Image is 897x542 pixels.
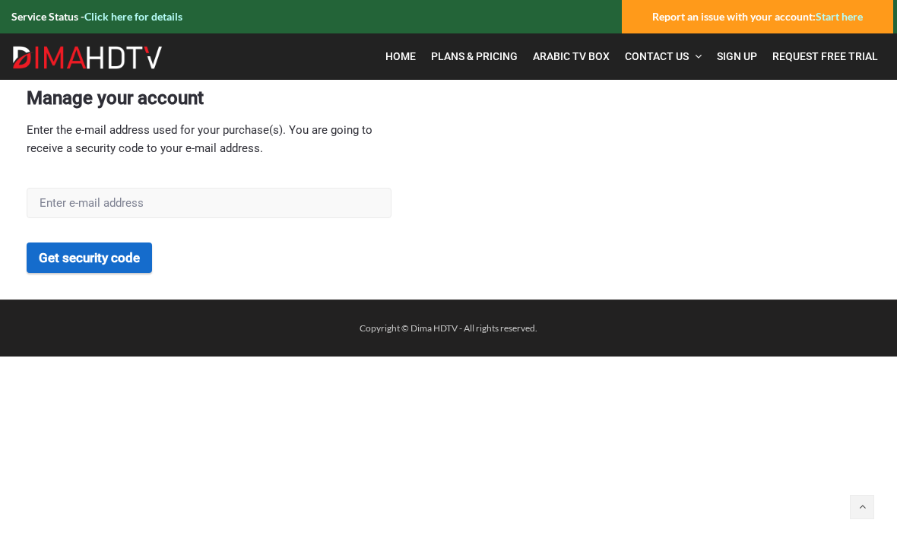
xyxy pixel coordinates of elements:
a: Sign Up [709,41,765,72]
a: Back to top [850,495,874,519]
a: Contact Us [617,41,709,72]
a: Arabic TV Box [525,41,617,72]
a: Request Free Trial [765,41,886,72]
button: Get security code [27,242,152,273]
span: Contact Us [625,50,689,62]
strong: Report an issue with your account: [652,10,863,23]
a: Home [378,41,423,72]
a: Plans & Pricing [423,41,525,72]
span: Sign Up [717,50,757,62]
input: Enter e-mail address [27,188,391,218]
div: Enter the e-mail address used for your purchase(s). You are going to receive a security code to y... [27,121,391,157]
a: Start here [816,10,863,23]
a: Click here for details [84,10,182,23]
strong: Service Status - [11,10,182,23]
div: Manage your account [27,87,391,109]
span: Arabic TV Box [533,50,610,62]
span: Request Free Trial [772,50,878,62]
span: Plans & Pricing [431,50,518,62]
img: Dima HDTV [11,46,163,70]
div: Copyright © Dima HDTV - All rights reserved. [4,319,893,338]
span: Home [385,50,416,62]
